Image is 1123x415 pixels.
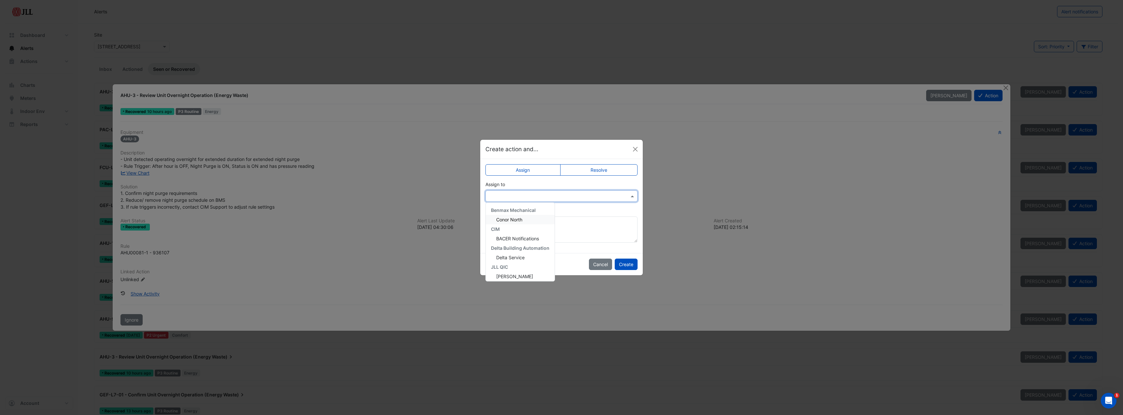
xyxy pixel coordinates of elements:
button: Cancel [589,259,612,270]
label: Assign to [485,181,505,188]
span: CIM [491,226,500,232]
span: Conor North [496,217,522,222]
span: [PERSON_NAME] [496,274,533,279]
span: JLL QIC [491,264,508,270]
div: Options List [486,203,555,281]
button: Create [615,259,638,270]
span: Benmax Mechanical [491,207,536,213]
span: Delta Service [496,255,525,260]
button: Close [630,144,640,154]
span: 1 [1114,393,1119,398]
h5: Create action and... [485,145,538,153]
span: Delta Building Automation [491,245,549,251]
label: Assign [485,164,561,176]
label: Resolve [560,164,638,176]
span: BACER Notifications [496,236,539,241]
iframe: Intercom live chat [1101,393,1116,408]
